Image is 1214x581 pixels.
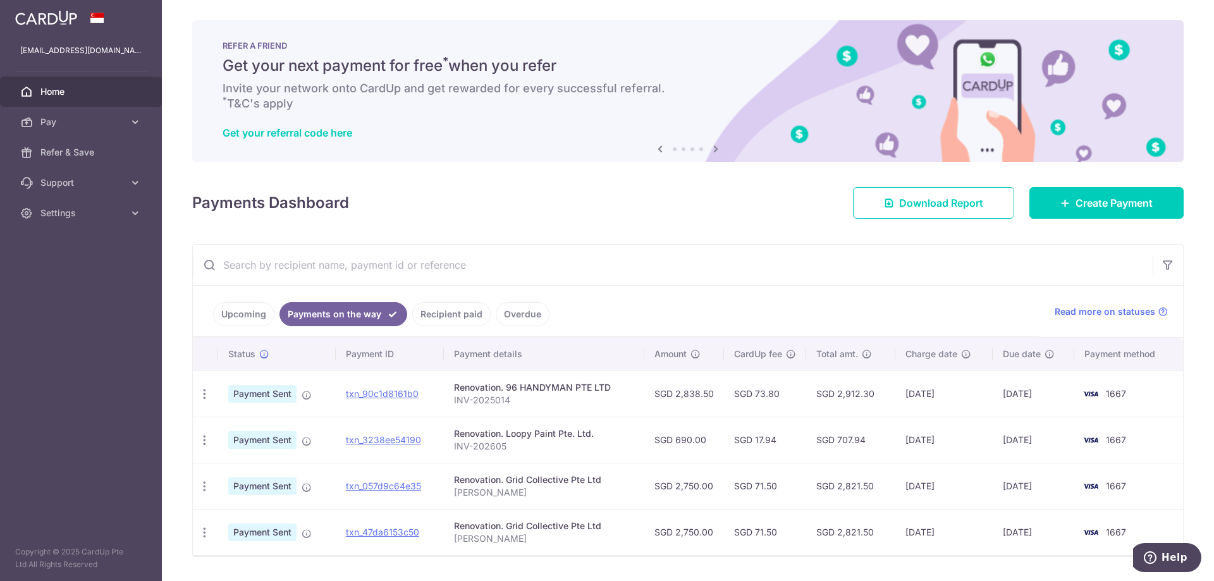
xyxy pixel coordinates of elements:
p: REFER A FRIEND [223,40,1153,51]
span: Charge date [905,348,957,360]
td: [DATE] [993,417,1074,463]
td: [DATE] [993,509,1074,555]
td: [DATE] [895,417,993,463]
th: Payment details [444,338,644,370]
td: SGD 17.94 [724,417,806,463]
span: Status [228,348,255,360]
span: CardUp fee [734,348,782,360]
span: Read more on statuses [1055,305,1155,318]
a: txn_90c1d8161b0 [346,388,419,399]
span: Support [40,176,124,189]
td: SGD 2,750.00 [644,463,724,509]
td: SGD 71.50 [724,509,806,555]
img: CardUp [15,10,77,25]
td: [DATE] [895,463,993,509]
span: 1667 [1106,434,1126,445]
td: SGD 2,821.50 [806,463,895,509]
div: Renovation. 96 HANDYMAN PTE LTD [454,381,634,394]
th: Payment method [1074,338,1183,370]
th: Payment ID [336,338,444,370]
span: Payment Sent [228,523,297,541]
td: SGD 2,838.50 [644,370,724,417]
span: Payment Sent [228,385,297,403]
a: txn_057d9c64e35 [346,480,421,491]
td: SGD 707.94 [806,417,895,463]
p: INV-2025014 [454,394,634,407]
img: Bank Card [1078,432,1103,448]
div: Renovation. Loopy Paint Pte. Ltd. [454,427,634,440]
span: Due date [1003,348,1041,360]
td: [DATE] [895,509,993,555]
td: SGD 2,912.30 [806,370,895,417]
img: Bank Card [1078,525,1103,540]
a: Download Report [853,187,1014,219]
p: [PERSON_NAME] [454,486,634,499]
span: Home [40,85,124,98]
a: Overdue [496,302,549,326]
td: SGD 690.00 [644,417,724,463]
td: [DATE] [895,370,993,417]
span: Create Payment [1076,195,1153,211]
span: Payment Sent [228,431,297,449]
div: Renovation. Grid Collective Pte Ltd [454,520,634,532]
iframe: Opens a widget where you can find more information [1133,543,1201,575]
a: Recipient paid [412,302,491,326]
a: Upcoming [213,302,274,326]
td: SGD 71.50 [724,463,806,509]
span: Settings [40,207,124,219]
span: Pay [40,116,124,128]
span: 1667 [1106,388,1126,399]
span: Amount [654,348,687,360]
div: Renovation. Grid Collective Pte Ltd [454,474,634,486]
td: SGD 73.80 [724,370,806,417]
span: Download Report [899,195,983,211]
input: Search by recipient name, payment id or reference [193,245,1153,285]
a: txn_47da6153c50 [346,527,419,537]
a: Payments on the way [279,302,407,326]
span: 1667 [1106,480,1126,491]
h5: Get your next payment for free when you refer [223,56,1153,76]
p: [EMAIL_ADDRESS][DOMAIN_NAME] [20,44,142,57]
a: Read more on statuses [1055,305,1168,318]
td: SGD 2,750.00 [644,509,724,555]
span: Total amt. [816,348,858,360]
p: [PERSON_NAME] [454,532,634,545]
a: Get your referral code here [223,126,352,139]
h4: Payments Dashboard [192,192,349,214]
h6: Invite your network onto CardUp and get rewarded for every successful referral. T&C's apply [223,81,1153,111]
span: Payment Sent [228,477,297,495]
td: [DATE] [993,370,1074,417]
img: Bank Card [1078,386,1103,401]
span: Refer & Save [40,146,124,159]
td: SGD 2,821.50 [806,509,895,555]
a: txn_3238ee54190 [346,434,421,445]
p: INV-202605 [454,440,634,453]
a: Create Payment [1029,187,1184,219]
img: Bank Card [1078,479,1103,494]
span: 1667 [1106,527,1126,537]
td: [DATE] [993,463,1074,509]
img: RAF banner [192,20,1184,162]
